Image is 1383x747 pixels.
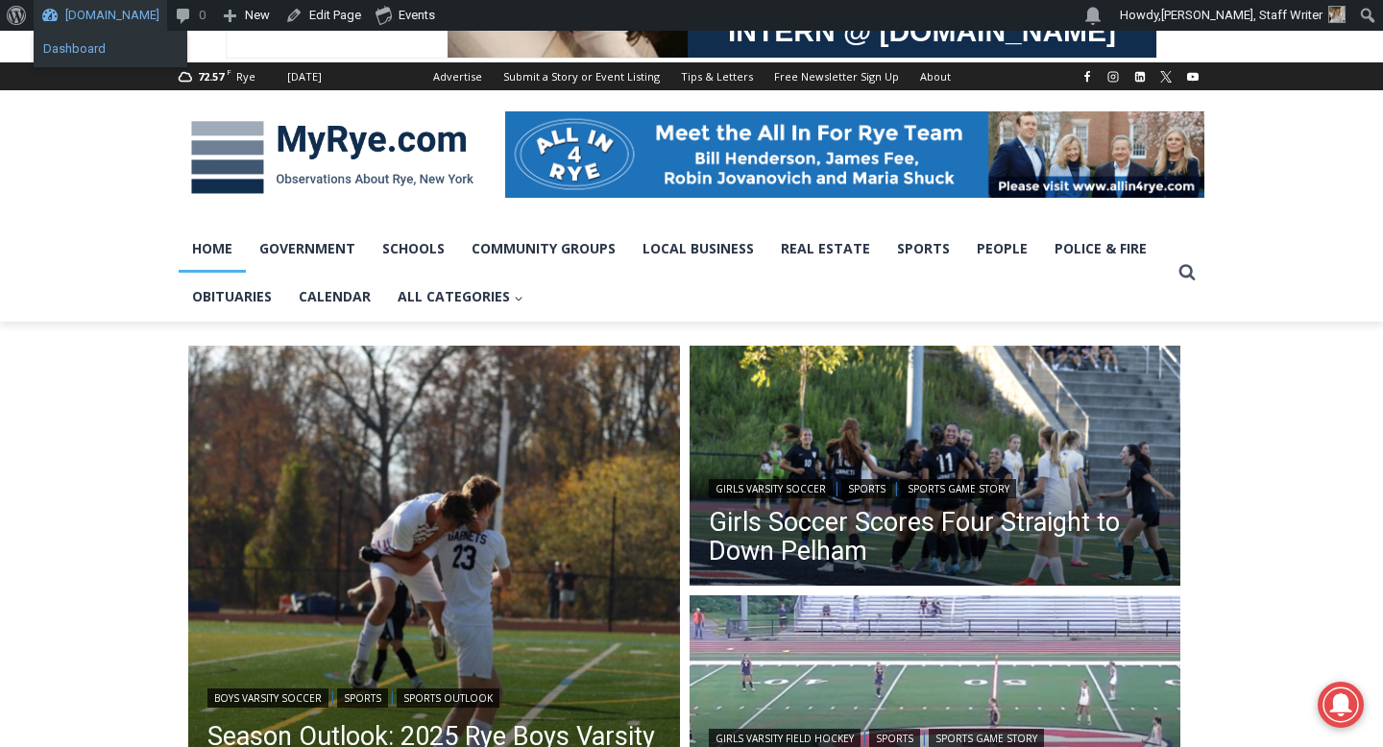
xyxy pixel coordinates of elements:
[764,62,910,90] a: Free Newsletter Sign Up
[1,193,193,239] a: Open Tues. - Sun. [PHONE_NUMBER]
[1076,65,1099,88] a: Facebook
[1161,8,1322,22] span: [PERSON_NAME], Staff Writer
[34,31,187,67] ul: MyRye.com
[1181,65,1204,88] a: YouTube
[369,225,458,273] a: Schools
[34,36,187,61] a: Dashboard
[910,62,961,90] a: About
[1170,255,1204,290] button: View Search Form
[179,273,285,321] a: Obituaries
[884,225,963,273] a: Sports
[458,225,629,273] a: Community Groups
[179,225,1170,322] nav: Primary Navigation
[690,346,1181,591] img: (PHOTO: Rye Girls Soccer's Samantha Yeh scores a goal in her team's 4-1 victory over Pelham on Se...
[6,198,188,271] span: Open Tues. - Sun. [PHONE_NUMBER]
[502,191,890,234] span: Intern @ [DOMAIN_NAME]
[246,225,369,273] a: Government
[397,688,499,708] a: Sports Outlook
[207,688,328,708] a: Boys Varsity Soccer
[179,225,246,273] a: Home
[485,1,908,186] div: "I learned about the history of a place I’d honestly never considered even as a resident of [GEOG...
[423,62,493,90] a: Advertise
[709,508,1162,566] a: Girls Soccer Scores Four Straight to Down Pelham
[670,62,764,90] a: Tips & Letters
[227,66,231,77] span: F
[505,111,1204,198] img: All in for Rye
[423,62,961,90] nav: Secondary Navigation
[963,225,1041,273] a: People
[629,225,767,273] a: Local Business
[1154,65,1177,88] a: X
[901,479,1016,498] a: Sports Game Story
[384,273,537,321] button: Child menu of All Categories
[337,688,388,708] a: Sports
[198,120,282,229] div: Located at [STREET_ADDRESS][PERSON_NAME]
[285,273,384,321] a: Calendar
[1128,65,1152,88] a: Linkedin
[207,685,661,708] div: | |
[841,479,892,498] a: Sports
[179,108,486,207] img: MyRye.com
[462,186,931,239] a: Intern @ [DOMAIN_NAME]
[690,346,1181,591] a: Read More Girls Soccer Scores Four Straight to Down Pelham
[287,68,322,85] div: [DATE]
[1328,6,1346,23] img: (PHOTO: MyRye.com Summer 2023 intern Beatrice Larzul.)
[493,62,670,90] a: Submit a Story or Event Listing
[1102,65,1125,88] a: Instagram
[709,479,833,498] a: Girls Varsity Soccer
[198,69,224,84] span: 72.57
[767,225,884,273] a: Real Estate
[709,475,1162,498] div: | |
[236,68,255,85] div: Rye
[1041,225,1160,273] a: Police & Fire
